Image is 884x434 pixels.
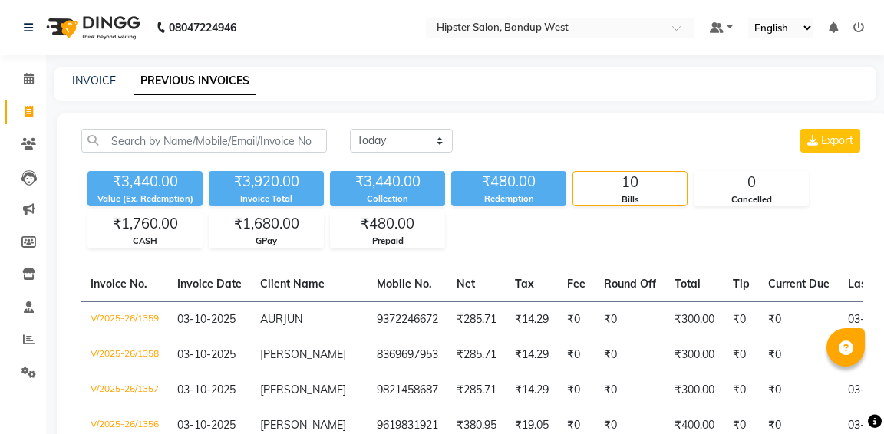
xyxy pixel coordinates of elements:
[88,235,202,248] div: CASH
[260,277,325,291] span: Client Name
[330,171,445,192] div: ₹3,440.00
[330,192,445,205] div: Collection
[506,337,558,373] td: ₹14.29
[558,373,595,408] td: ₹0
[260,312,302,326] span: AURJUN
[595,301,665,337] td: ₹0
[447,301,506,337] td: ₹285.71
[377,277,432,291] span: Mobile No.
[81,337,168,373] td: V/2025-26/1358
[595,373,665,408] td: ₹0
[573,193,687,206] div: Bills
[733,277,750,291] span: Tip
[91,277,147,291] span: Invoice No.
[331,235,444,248] div: Prepaid
[134,67,256,95] a: PREVIOUS INVOICES
[567,277,585,291] span: Fee
[447,337,506,373] td: ₹285.71
[177,418,236,432] span: 03-10-2025
[209,192,324,205] div: Invoice Total
[87,171,203,192] div: ₹3,440.00
[88,213,202,235] div: ₹1,760.00
[457,277,475,291] span: Net
[506,373,558,408] td: ₹14.29
[768,277,830,291] span: Current Due
[169,6,236,49] b: 08047224946
[260,383,346,396] span: [PERSON_NAME]
[39,6,144,49] img: logo
[759,301,839,337] td: ₹0
[177,312,236,326] span: 03-10-2025
[665,337,724,373] td: ₹300.00
[665,301,724,337] td: ₹300.00
[177,347,236,361] span: 03-10-2025
[81,129,327,153] input: Search by Name/Mobile/Email/Invoice No
[331,213,444,235] div: ₹480.00
[759,373,839,408] td: ₹0
[177,277,242,291] span: Invoice Date
[694,172,808,193] div: 0
[368,373,447,408] td: 9821458687
[573,172,687,193] div: 10
[260,347,346,361] span: [PERSON_NAME]
[368,337,447,373] td: 8369697953
[81,301,168,337] td: V/2025-26/1359
[515,277,534,291] span: Tax
[595,337,665,373] td: ₹0
[558,301,595,337] td: ₹0
[209,213,323,235] div: ₹1,680.00
[209,235,323,248] div: GPay
[665,373,724,408] td: ₹300.00
[604,277,656,291] span: Round Off
[506,301,558,337] td: ₹14.29
[724,373,759,408] td: ₹0
[177,383,236,396] span: 03-10-2025
[724,337,759,373] td: ₹0
[694,193,808,206] div: Cancelled
[209,171,324,192] div: ₹3,920.00
[558,337,595,373] td: ₹0
[72,74,116,87] a: INVOICE
[800,129,860,153] button: Export
[675,277,701,291] span: Total
[260,418,346,432] span: [PERSON_NAME]
[451,171,566,192] div: ₹480.00
[81,373,168,408] td: V/2025-26/1357
[821,133,853,147] span: Export
[759,337,839,373] td: ₹0
[451,192,566,205] div: Redemption
[724,301,759,337] td: ₹0
[447,373,506,408] td: ₹285.71
[368,301,447,337] td: 9372246672
[87,192,203,205] div: Value (Ex. Redemption)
